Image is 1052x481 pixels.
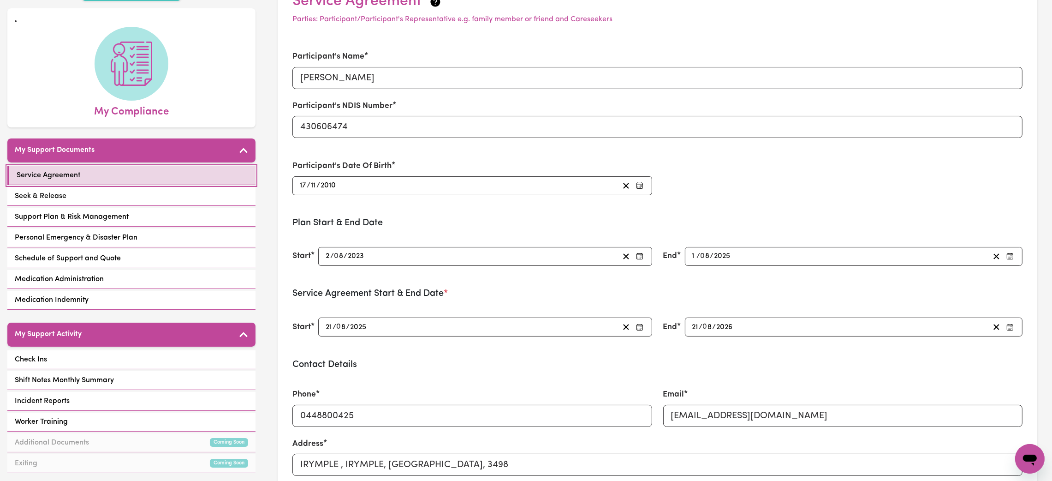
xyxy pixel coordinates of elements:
[663,250,678,262] label: End
[292,217,1022,228] h3: Plan Start & End Date
[344,252,347,260] span: /
[7,208,256,227] a: Support Plan & Risk Management
[713,250,731,263] input: ----
[15,191,66,202] span: Seek & Release
[7,350,256,369] a: Check Ins
[7,371,256,390] a: Shift Notes Monthly Summary
[310,180,316,192] input: --
[7,323,256,347] button: My Support Activity
[692,250,697,263] input: --
[292,160,392,172] label: Participant's Date Of Birth
[15,27,248,120] a: My Compliance
[17,170,80,181] span: Service Agreement
[7,187,256,206] a: Seek & Release
[15,396,70,407] span: Incident Reports
[15,232,137,243] span: Personal Emergency & Disaster Plan
[710,252,713,260] span: /
[325,250,330,263] input: --
[292,438,323,450] label: Address
[292,359,1022,370] h3: Contact Details
[335,250,344,263] input: --
[346,323,350,331] span: /
[716,321,734,333] input: ----
[210,438,248,447] small: Coming Soon
[15,274,104,285] span: Medication Administration
[713,323,716,331] span: /
[7,166,256,185] a: Service Agreement
[320,180,337,192] input: ----
[701,250,710,263] input: --
[350,321,367,333] input: ----
[1015,444,1045,474] iframe: Button to launch messaging window, conversation in progress
[292,51,364,63] label: Participant's Name
[15,295,89,306] span: Medication Indemnity
[703,321,713,333] input: --
[336,324,341,331] span: 0
[15,437,89,448] span: Additional Documents
[337,321,346,333] input: --
[703,324,707,331] span: 0
[210,459,248,468] small: Coming Soon
[15,253,121,264] span: Schedule of Support and Quote
[700,253,705,260] span: 0
[15,211,129,222] span: Support Plan & Risk Management
[663,389,684,401] label: Email
[292,321,311,333] label: Start
[292,389,316,401] label: Phone
[15,375,114,386] span: Shift Notes Monthly Summary
[15,330,82,339] h5: My Support Activity
[7,413,256,432] a: Worker Training
[94,101,169,120] span: My Compliance
[316,181,320,190] span: /
[7,228,256,247] a: Personal Emergency & Disaster Plan
[15,146,95,155] h5: My Support Documents
[325,321,333,333] input: --
[7,249,256,268] a: Schedule of Support and Quote
[15,354,47,365] span: Check Ins
[699,323,703,331] span: /
[292,14,1022,25] p: Parties: Participant/Participant's Representative e.g. family member or friend and Careseekers
[663,321,678,333] label: End
[299,180,307,192] input: --
[696,252,700,260] span: /
[292,250,311,262] label: Start
[7,270,256,289] a: Medication Administration
[307,181,310,190] span: /
[7,138,256,162] button: My Support Documents
[330,252,334,260] span: /
[333,323,336,331] span: /
[7,433,256,452] a: Additional DocumentsComing Soon
[692,321,699,333] input: --
[334,253,339,260] span: 0
[292,100,392,112] label: Participant's NDIS Number
[7,392,256,411] a: Incident Reports
[15,458,37,469] span: Exiting
[7,291,256,310] a: Medication Indemnity
[15,416,68,427] span: Worker Training
[347,250,365,263] input: ----
[7,454,256,473] a: ExitingComing Soon
[292,288,1022,299] h3: Service Agreement Start & End Date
